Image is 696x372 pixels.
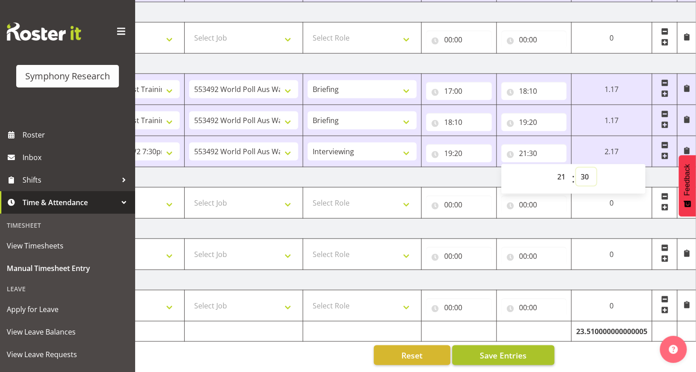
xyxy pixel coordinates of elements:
td: 0 [572,239,652,270]
button: Save Entries [452,345,555,365]
input: Click to select... [426,196,492,214]
td: 0 [572,188,652,219]
input: Click to select... [426,144,492,162]
input: Click to select... [501,299,567,317]
span: Apply for Leave [7,303,128,316]
div: Symphony Research [25,69,110,83]
td: 0 [572,23,652,54]
a: View Leave Requests [2,343,133,366]
input: Click to select... [501,196,567,214]
span: View Timesheets [7,239,128,253]
input: Click to select... [426,299,492,317]
img: Rosterit website logo [7,23,81,41]
span: Shifts [23,173,117,187]
td: 23.510000000000005 [572,321,652,342]
input: Click to select... [426,113,492,131]
input: Click to select... [501,113,567,131]
a: Manual Timesheet Entry [2,257,133,280]
input: Click to select... [426,247,492,265]
td: 2.17 [572,136,652,167]
span: Roster [23,128,131,142]
span: Time & Attendance [23,196,117,209]
span: View Leave Requests [7,348,128,361]
div: Leave [2,280,133,298]
input: Click to select... [426,31,492,49]
div: Timesheet [2,216,133,234]
input: Click to select... [426,82,492,100]
td: 1.17 [572,105,652,136]
td: 0 [572,290,652,321]
input: Click to select... [501,82,567,100]
a: View Leave Balances [2,321,133,343]
span: Feedback [683,164,691,196]
input: Click to select... [501,144,567,162]
input: Click to select... [501,31,567,49]
button: Reset [374,345,450,365]
span: Inbox [23,151,131,164]
span: : [572,168,575,190]
a: View Timesheets [2,234,133,257]
span: Save Entries [480,349,527,361]
span: View Leave Balances [7,325,128,339]
span: Manual Timesheet Entry [7,262,128,275]
span: Reset [401,349,423,361]
a: Apply for Leave [2,298,133,321]
input: Click to select... [501,247,567,265]
button: Feedback - Show survey [679,155,696,216]
img: help-xxl-2.png [669,345,678,354]
td: 1.17 [572,74,652,105]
